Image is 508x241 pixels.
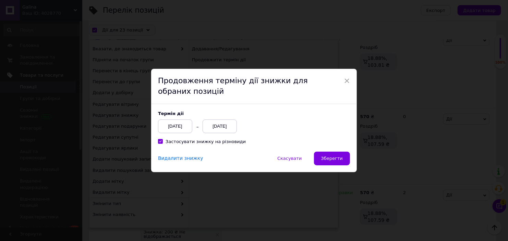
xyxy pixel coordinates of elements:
[277,156,302,161] span: Скасувати
[203,119,237,133] div: [DATE]
[344,75,350,87] span: ×
[314,152,350,165] button: Зберегти
[270,152,309,165] button: Скасувати
[158,155,203,161] span: Видалити знижку
[158,76,308,96] span: Продовження терміну дії знижки для обраних позицій
[158,111,254,116] label: Термін дії
[158,119,192,133] div: [DATE]
[166,139,246,145] div: Застосувати знижку на різновиди
[321,156,343,161] span: Зберегти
